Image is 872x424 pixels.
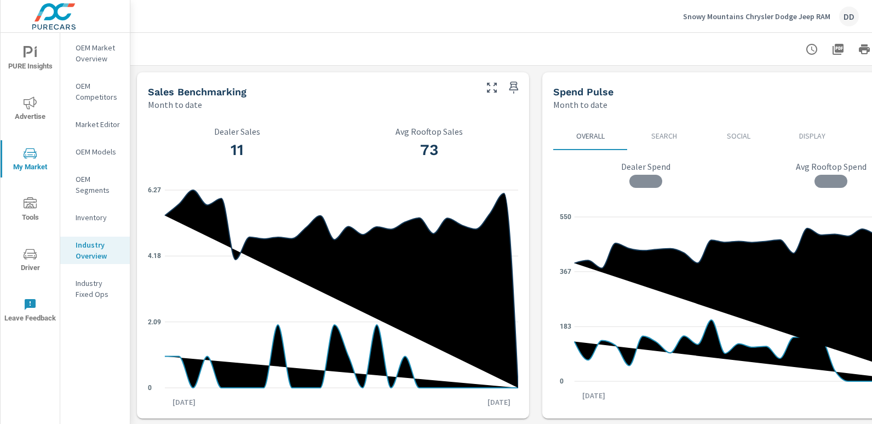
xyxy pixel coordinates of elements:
[710,130,766,141] p: Social
[60,171,130,198] div: OEM Segments
[480,397,518,408] p: [DATE]
[60,275,130,302] div: Industry Fixed Ops
[784,130,841,141] p: Display
[575,390,613,401] p: [DATE]
[4,96,56,123] span: Advertise
[839,7,859,26] div: DD
[4,46,56,73] span: PURE Insights
[60,39,130,67] div: OEM Market Overview
[636,130,692,141] p: Search
[553,86,613,98] h5: Spend Pulse
[76,239,121,261] p: Industry Overview
[76,146,121,157] p: OEM Models
[148,186,161,194] text: 6.27
[148,86,246,98] h5: Sales Benchmarking
[76,119,121,130] p: Market Editor
[76,42,121,64] p: OEM Market Overview
[148,252,161,260] text: 4.18
[60,209,130,226] div: Inventory
[560,268,571,276] text: 367
[562,130,618,141] p: Overall
[1,33,60,335] div: nav menu
[60,116,130,133] div: Market Editor
[165,397,203,408] p: [DATE]
[683,12,830,21] p: Snowy Mountains Chrysler Dodge Jeep RAM
[60,78,130,105] div: OEM Competitors
[76,174,121,196] p: OEM Segments
[60,144,130,160] div: OEM Models
[560,213,571,221] text: 550
[148,141,326,159] h3: 11
[553,98,607,111] p: Month to date
[148,127,326,136] p: Dealer Sales
[76,81,121,102] p: OEM Competitors
[76,212,121,223] p: Inventory
[148,98,202,111] p: Month to date
[148,384,152,392] text: 0
[148,318,161,326] text: 2.09
[340,127,518,136] p: Avg Rooftop Sales
[4,248,56,274] span: Driver
[483,79,501,96] button: Make Fullscreen
[827,38,849,60] button: "Export Report to PDF"
[60,237,130,264] div: Industry Overview
[76,278,121,300] p: Industry Fixed Ops
[505,79,523,96] span: Save this to your personalized report
[560,161,732,172] p: Dealer Spend
[340,141,518,159] h3: 73
[4,197,56,224] span: Tools
[4,298,56,325] span: Leave Feedback
[560,377,564,385] text: 0
[560,323,571,330] text: 183
[4,147,56,174] span: My Market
